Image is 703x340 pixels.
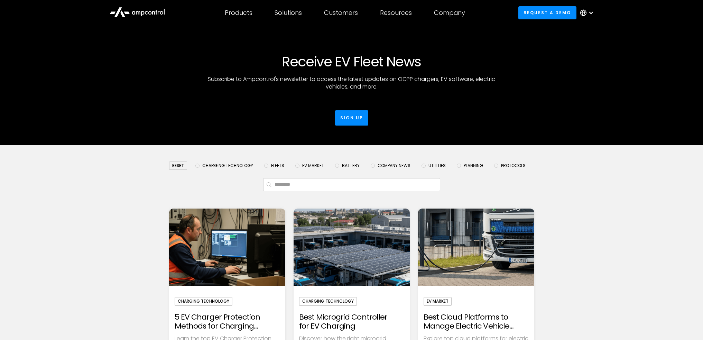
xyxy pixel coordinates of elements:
div: reset [169,162,187,170]
div: Charging Technology [299,297,357,305]
div: Resources [380,9,412,17]
a: Sign up [335,110,368,126]
span: Charging Technology [202,163,253,168]
h1: Receive EV Fleet News [230,53,473,70]
div: Products [225,9,252,17]
div: Solutions [275,9,302,17]
div: Company [434,9,465,17]
span: Utilities [428,163,446,168]
p: Subscribe to Ampcontrol's newsletter to access the latest updates on OCPP chargers, EV software, ... [200,75,504,91]
h2: Best Microgrid Controller for EV Charging [299,313,404,331]
span: Battery [342,163,360,168]
span: Fleets [271,163,284,168]
div: Charging Technology [175,297,232,305]
span: Company News [378,163,410,168]
h2: Best Cloud Platforms to Manage Electric Vehicle Charging [424,313,529,331]
div: EV Market [424,297,452,305]
span: Protocols [501,163,526,168]
h2: 5 EV Charger Protection Methods for Charging Infrastructure [175,313,280,331]
span: EV Market [302,163,324,168]
div: Customers [324,9,358,17]
span: Planning [464,163,483,168]
a: Request a demo [518,6,576,19]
